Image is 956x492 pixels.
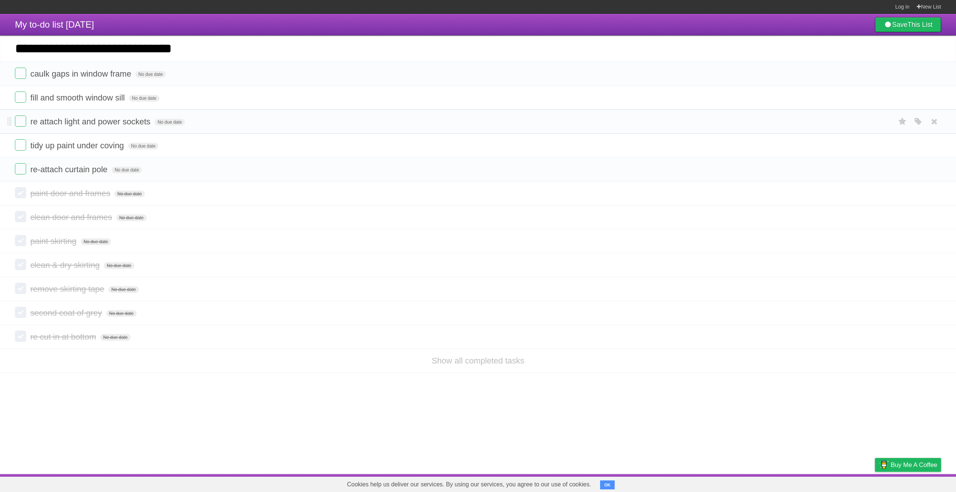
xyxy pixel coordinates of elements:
[891,458,937,471] span: Buy me a coffee
[30,332,98,341] span: re cut in at bottom
[875,17,941,32] a: SaveThis List
[30,93,127,102] span: fill and smooth window sill
[875,458,941,472] a: Buy me a coffee
[15,19,94,30] span: My to-do list [DATE]
[15,259,26,270] label: Done
[30,117,152,126] span: re attach light and power sockets
[136,71,166,78] span: No due date
[100,334,130,341] span: No due date
[907,21,932,28] b: This List
[104,262,134,269] span: No due date
[894,476,941,490] a: Suggest a feature
[15,331,26,342] label: Done
[128,143,158,149] span: No due date
[30,69,133,78] span: caulk gaps in window frame
[776,476,791,490] a: About
[15,68,26,79] label: Done
[339,477,599,492] span: Cookies help us deliver our services. By using our services, you agree to our use of cookies.
[129,95,159,102] span: No due date
[15,139,26,151] label: Done
[15,283,26,294] label: Done
[116,214,146,221] span: No due date
[15,307,26,318] label: Done
[30,260,102,270] span: clean & dry skirting
[112,167,142,173] span: No due date
[15,235,26,246] label: Done
[879,458,889,471] img: Buy me a coffee
[865,476,885,490] a: Privacy
[106,310,136,317] span: No due date
[30,284,106,294] span: remove skirting tape
[81,238,111,245] span: No due date
[30,308,104,318] span: second coat of grey
[432,356,524,365] a: Show all completed tasks
[108,286,139,293] span: No due date
[800,476,831,490] a: Developers
[15,187,26,198] label: Done
[15,211,26,222] label: Done
[30,213,114,222] span: clean door and frames
[30,141,126,150] span: tidy up paint under coving
[896,115,910,128] label: Star task
[15,92,26,103] label: Done
[600,480,615,489] button: OK
[30,165,109,174] span: re-attach curtain pole
[30,189,112,198] span: paint door and frames
[15,163,26,174] label: Done
[840,476,856,490] a: Terms
[155,119,185,126] span: No due date
[15,115,26,127] label: Done
[114,191,145,197] span: No due date
[30,236,78,246] span: paint skirting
